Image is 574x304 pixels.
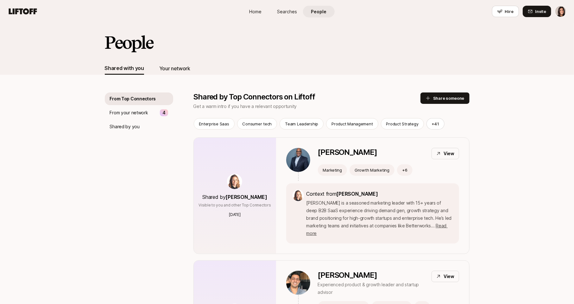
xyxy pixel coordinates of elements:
[193,137,470,254] a: Shared by[PERSON_NAME]Visible to you and other Top Connectors[DATE][PERSON_NAME]ViewMarketingGrow...
[199,121,229,127] p: Enterprise Saas
[293,190,304,201] img: 5b4e8e9c_3b7b_4d72_a69f_7f4659b27c66.jpg
[285,121,318,127] p: Team Leadership
[306,190,453,198] p: Context from
[271,6,303,17] a: Searches
[193,92,420,101] p: Shared by Top Connectors on Liftoff
[355,167,389,173] p: Growth Marketing
[286,271,310,295] img: 1cf5e339_9344_4c28_b1fe_dc3ceac21bee.jpg
[203,193,267,201] p: Shared by
[199,202,271,208] p: Visible to you and other Top Connectors
[318,148,377,157] p: [PERSON_NAME]
[555,6,566,17] img: Eleanor Morgan
[159,64,190,73] div: Your network
[420,92,470,104] button: Share someone
[492,6,519,17] button: Hire
[159,62,190,75] button: Your network
[444,273,454,280] p: View
[286,148,310,172] img: d4a00215_5f96_486f_9846_edc73dbf65d7.jpg
[386,121,419,127] p: Product Strategy
[318,271,426,280] p: [PERSON_NAME]
[426,118,445,130] button: +41
[110,123,140,130] p: Shared by you
[523,6,551,17] button: Invite
[397,164,413,176] button: +6
[229,212,241,218] p: [DATE]
[277,8,297,15] span: Searches
[555,6,566,17] button: Eleanor Morgan
[193,103,420,110] p: Get a warm intro if you have a relevant opportunity
[505,8,514,15] span: Hire
[243,121,272,127] p: Consumer tech
[337,191,378,197] span: [PERSON_NAME]
[105,33,153,52] h2: People
[331,121,373,127] p: Product Management
[105,64,144,72] div: Shared with you
[227,174,242,189] img: 5b4e8e9c_3b7b_4d72_a69f_7f4659b27c66.jpg
[162,109,166,117] p: 4
[323,167,342,173] p: Marketing
[535,8,546,15] span: Invite
[444,150,454,157] p: View
[226,194,267,200] span: [PERSON_NAME]
[311,8,326,15] span: People
[110,95,156,103] p: From Top Connectors
[240,6,271,17] a: Home
[110,109,148,117] p: From your network
[303,6,335,17] a: People
[249,8,262,15] span: Home
[105,62,144,75] button: Shared with you
[318,281,426,296] p: Experienced product & growth leader and startup advisor
[306,199,453,237] p: [PERSON_NAME] is a seasoned marketing leader with 15+ years of deep B2B SaaS experience driving d...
